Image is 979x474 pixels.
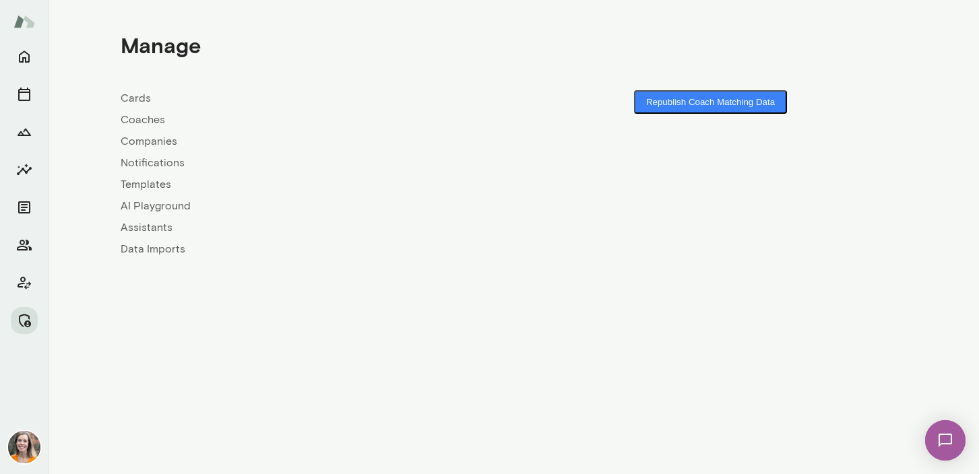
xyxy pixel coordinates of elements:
button: Members [11,232,38,259]
button: Manage [11,307,38,334]
a: Notifications [121,155,514,171]
button: Home [11,43,38,70]
button: Insights [11,156,38,183]
a: Coaches [121,112,514,128]
a: Cards [121,90,514,106]
a: Templates [121,176,514,193]
button: Client app [11,269,38,296]
a: Assistants [121,219,514,236]
a: Data Imports [121,241,514,257]
button: Growth Plan [11,118,38,145]
img: Mento [13,9,35,34]
button: Sessions [11,81,38,108]
img: Carrie Kelly [8,431,40,463]
a: AI Playground [121,198,514,214]
button: Republish Coach Matching Data [634,90,787,114]
button: Documents [11,194,38,221]
h4: Manage [121,32,201,58]
a: Companies [121,133,514,149]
